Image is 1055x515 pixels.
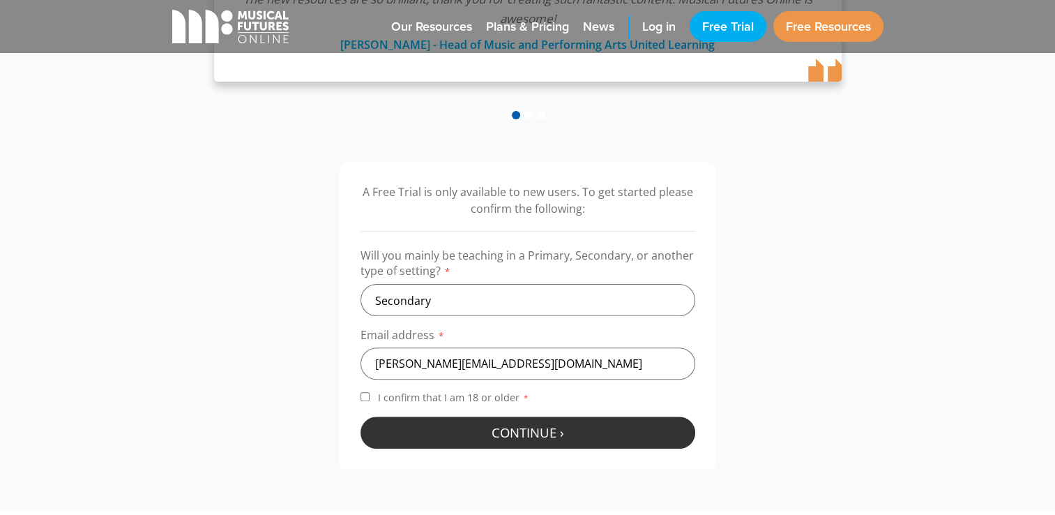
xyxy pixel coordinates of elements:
span: News [583,17,614,36]
span: Plans & Pricing [486,17,569,36]
span: Log in [642,17,676,36]
a: Free Trial [690,11,766,42]
label: Will you mainly be teaching in a Primary, Secondary, or another type of setting? [360,248,695,284]
span: Our Resources [391,17,472,36]
input: I confirm that I am 18 or older* [360,392,370,401]
a: Free Resources [773,11,883,42]
p: A Free Trial is only available to new users. To get started please confirm the following: [360,184,695,217]
span: I confirm that I am 18 or older [375,391,532,404]
label: Email address [360,327,695,348]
